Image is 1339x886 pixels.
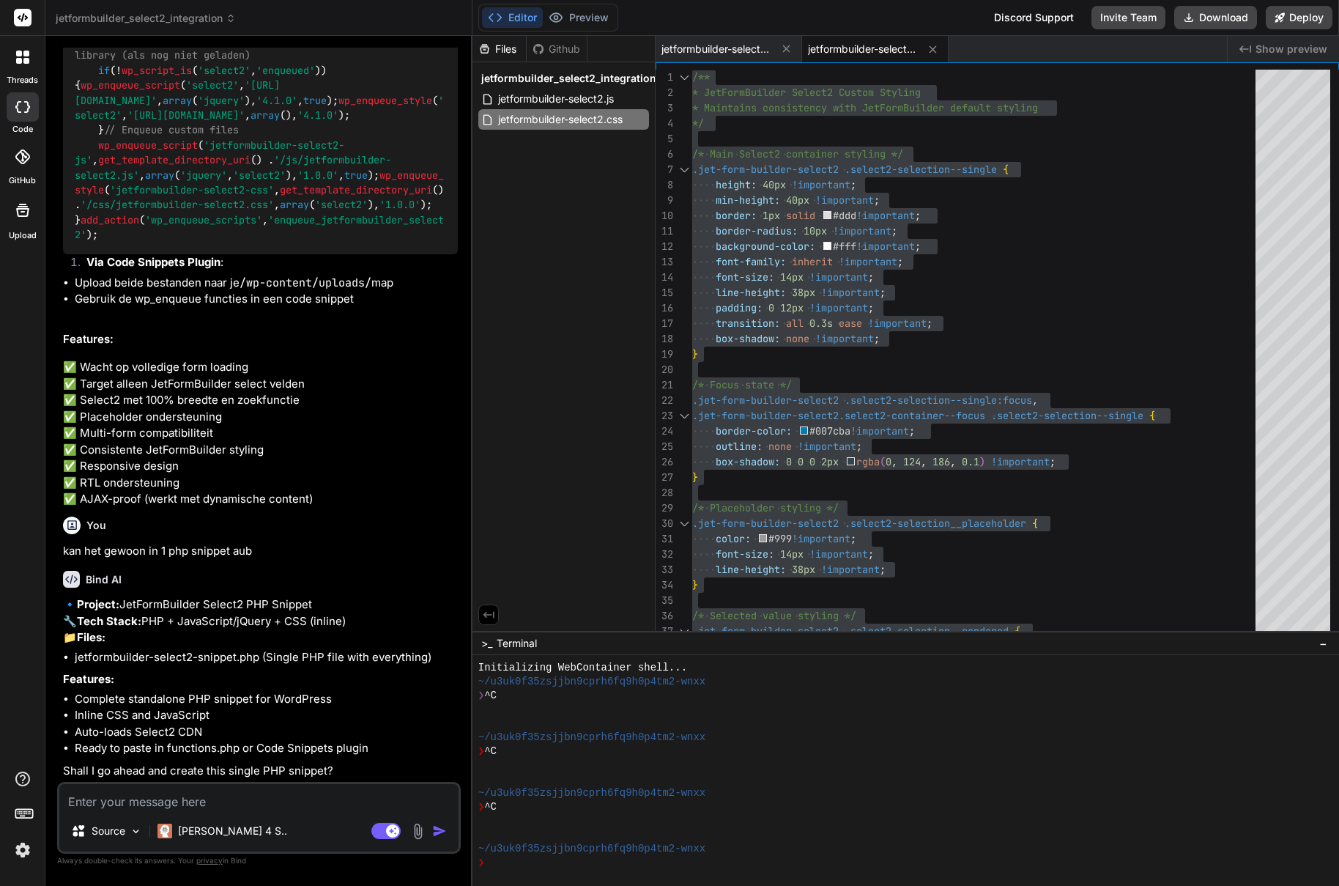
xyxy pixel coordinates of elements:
[481,636,492,651] span: >_
[809,424,850,438] span: #007cba
[127,108,245,122] span: '[URL][DOMAIN_NAME]'
[280,183,432,196] span: get_template_directory_uri
[763,178,786,191] span: 40px
[9,229,37,242] label: Upload
[656,408,673,424] div: 23
[675,516,694,531] div: Click to collapse the range.
[868,547,874,561] span: ;
[868,317,927,330] span: !important
[145,213,262,226] span: 'wp_enqueue_scripts'
[661,42,771,56] span: jetformbuilder-select2.js
[768,440,792,453] span: none
[656,454,673,470] div: 26
[256,64,315,77] span: 'enqueued'
[297,108,338,122] span: '4.1.0'
[692,501,839,514] span: /* Placeholder styling */
[9,174,36,187] label: GitHub
[1319,636,1327,651] span: −
[856,440,862,453] span: ;
[845,517,1026,530] span: .select2-selection__placeholder
[1003,163,1009,176] span: {
[656,162,673,177] div: 7
[198,94,245,107] span: 'jquery'
[478,689,484,703] span: ❯
[850,532,856,545] span: ;
[409,823,426,840] img: attachment
[897,255,903,268] span: ;
[886,455,891,468] span: 0
[692,609,856,622] span: /* Selected value styling */
[809,455,815,468] span: 0
[478,786,705,800] span: ~/u3uk0f35zsjjbn9cprh6fq9h0p4tm2-wnxx
[821,286,880,299] span: !important
[81,213,139,226] span: add_action
[868,270,874,284] span: ;
[75,691,458,708] li: Complete standalone PHP snippet for WordPress
[497,111,624,128] span: jetformbuilder-select2.css
[692,378,792,391] span: /* Focus state */
[656,439,673,454] div: 25
[75,154,391,182] span: '/js/jetformbuilder-select2.js'
[856,240,915,253] span: !important
[798,455,804,468] span: 0
[75,139,344,166] span: 'jetformbuilder-select2-js'
[809,270,868,284] span: !important
[86,518,106,533] h6: You
[792,255,833,268] span: inherit
[692,517,839,530] span: .jet-form-builder-select2
[63,543,458,560] p: kan het gewoon in 1 php snippet aub
[75,724,458,741] li: Auto-loads Select2 CDN
[763,209,780,222] span: 1px
[81,79,180,92] span: wp_enqueue_script
[656,239,673,254] div: 12
[880,286,886,299] span: ;
[481,71,656,86] span: jetformbuilder_select2_integration
[786,317,804,330] span: all
[675,70,694,85] div: Click to collapse the range.
[656,270,673,285] div: 14
[56,11,236,26] span: jetformbuilder_select2_integration
[77,630,105,644] strong: Files:
[850,424,909,438] span: !important
[850,178,856,191] span: ;
[1316,632,1330,655] button: −
[527,42,587,56] div: Github
[656,577,673,593] div: 34
[716,455,780,468] span: box-shadow:
[716,547,774,561] span: font-size:
[780,301,804,314] span: 12px
[692,86,921,99] span: * JetFormBuilder Select2 Custom Styling
[839,317,862,330] span: ease
[808,42,918,56] span: jetformbuilder-select2.css
[656,331,673,347] div: 18
[280,199,309,212] span: array
[656,377,673,393] div: 21
[880,455,886,468] span: (
[874,193,880,207] span: ;
[786,455,792,468] span: 0
[821,563,880,576] span: !important
[833,240,856,253] span: #fff
[692,409,985,422] span: .jet-form-builder-select2.select2-container--focus
[484,800,497,814] span: ^C
[1255,42,1327,56] span: Show preview
[92,824,125,838] p: Source
[692,347,698,361] span: }
[1032,394,1038,407] span: ,
[110,183,274,196] span: 'jetformbuilder-select2-css'
[716,563,786,576] span: line-height:
[75,254,458,275] li: :
[478,731,705,745] span: ~/u3uk0f35zsjjbn9cprh6fq9h0p4tm2-wnxx
[656,501,673,516] div: 29
[798,440,856,453] span: !important
[1149,409,1155,422] span: {
[77,597,119,611] strong: Project:
[297,169,338,182] span: '1.0.0'
[716,440,763,453] span: outline:
[656,254,673,270] div: 13
[379,199,420,212] span: '1.0.0'
[786,209,815,222] span: solid
[75,34,432,62] span: // Enqueue Select2 library (als nog niet geladen)
[75,275,458,292] li: Upload beide bestanden naar je map
[482,7,543,28] button: Editor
